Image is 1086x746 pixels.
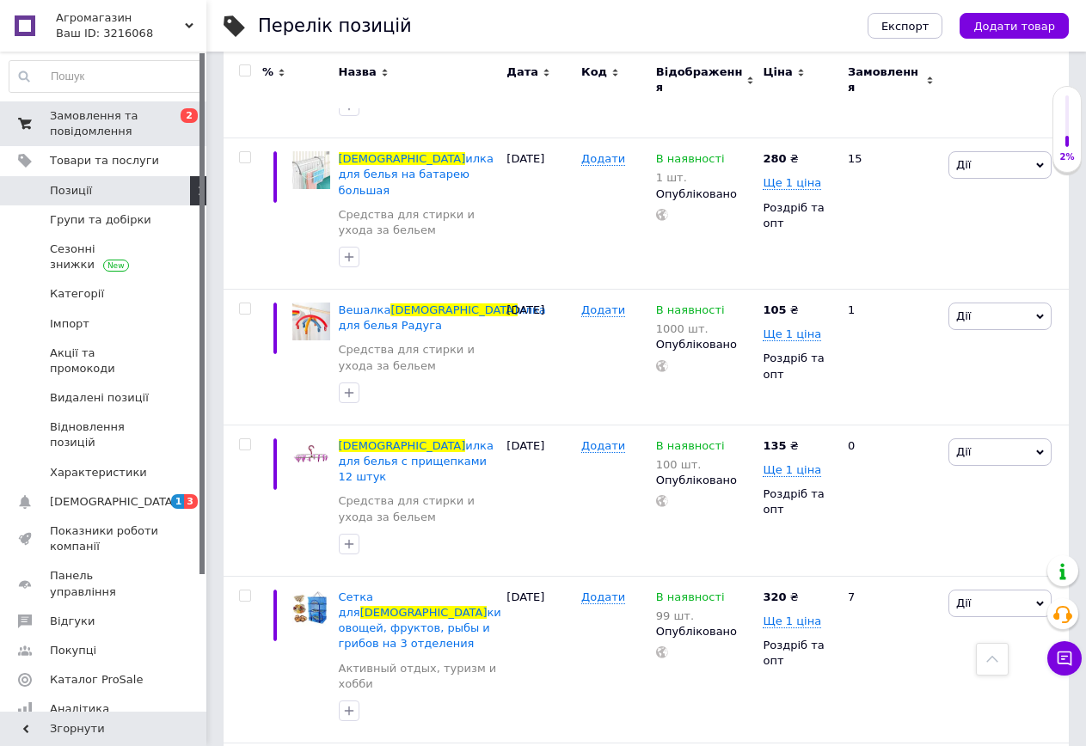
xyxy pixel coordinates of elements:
[656,590,725,608] span: В наявності
[581,590,625,604] span: Додати
[973,20,1055,33] span: Додати товар
[763,327,821,341] span: Ще 1 ціна
[956,596,971,609] span: Дії
[502,138,577,290] div: [DATE]
[656,171,725,184] div: 1 шт.
[656,64,743,95] span: Відображення
[50,242,159,272] span: Сезонні знижки
[56,10,185,26] span: Агромагазин
[656,186,755,202] div: Опубліковано
[656,303,725,321] span: В наявності
[763,200,833,231] div: Роздріб та опт
[50,523,159,554] span: Показники роботи компанії
[656,458,725,471] div: 100 шт.
[656,337,755,352] div: Опубліковано
[956,309,971,322] span: Дії
[56,26,206,41] div: Ваш ID: 3216068
[339,439,466,452] span: [DEMOGRAPHIC_DATA]
[292,590,330,627] img: Сетка для сушки овощей, фруктов, рыбы и грибов на 3 отделения
[656,439,725,457] span: В наявності
[502,576,577,743] div: [DATE]
[50,212,151,228] span: Групи та добірки
[50,183,92,199] span: Позиції
[656,624,755,639] div: Опубліковано
[581,439,625,453] span: Додати
[50,286,104,302] span: Категорії
[50,419,159,450] span: Відновлення позицій
[838,290,944,425] div: 1
[763,590,786,603] b: 320
[868,13,943,39] button: Експорт
[763,303,786,316] b: 105
[763,463,821,477] span: Ще 1 ціна
[50,345,159,376] span: Акції та промокоди
[339,303,546,332] a: Вешалка[DEMOGRAPHIC_DATA]илка для белья Радуга
[390,303,518,316] span: [DEMOGRAPHIC_DATA]
[581,152,625,166] span: Додати
[339,606,501,650] span: ки овощей, фруктов, рыбы и грибов на 3 отделения
[50,316,89,332] span: Імпорт
[656,473,755,488] div: Опубліковано
[50,614,95,629] span: Відгуки
[50,390,149,406] span: Видалені позиції
[339,439,494,483] span: илка для белья с прищепками 12 штук
[656,609,725,622] div: 99 шт.
[581,303,625,317] span: Додати
[292,151,330,189] img: Сушилка для белья на батарею большая
[339,661,499,692] a: Активный отдых, туризм и хобби
[339,64,377,80] span: Назва
[763,438,798,454] div: ₴
[848,64,922,95] span: Замовлення
[656,152,725,170] span: В наявності
[50,108,159,139] span: Замовлення та повідомлення
[181,108,198,123] span: 2
[50,672,143,688] span: Каталог ProSale
[1047,641,1082,676] button: Чат з покупцем
[339,152,494,196] a: [DEMOGRAPHIC_DATA]илка для белья на батарею большая
[956,445,971,458] span: Дії
[9,61,202,92] input: Пошук
[763,638,833,669] div: Роздріб та опт
[339,493,499,524] a: Средства для стирки и ухода за бельем
[763,439,786,452] b: 135
[763,151,798,167] div: ₴
[763,615,821,628] span: Ще 1 ціна
[838,576,944,743] div: 7
[1053,151,1081,163] div: 2%
[763,176,821,190] span: Ще 1 ціна
[763,303,798,318] div: ₴
[258,17,412,35] div: Перелік позицій
[502,290,577,425] div: [DATE]
[763,590,798,605] div: ₴
[171,494,185,509] span: 1
[339,342,499,373] a: Средства для стирки и ухода за бельем
[339,590,373,619] span: Сетка для
[502,425,577,576] div: [DATE]
[838,425,944,576] div: 0
[50,643,96,658] span: Покупці
[50,494,177,510] span: [DEMOGRAPHIC_DATA]
[763,152,786,165] b: 280
[50,153,159,168] span: Товари та послуги
[360,606,488,619] span: [DEMOGRAPHIC_DATA]
[956,158,971,171] span: Дії
[763,64,792,80] span: Ціна
[262,64,273,80] span: %
[339,439,494,483] a: [DEMOGRAPHIC_DATA]илка для белья с прищепками 12 штук
[50,568,159,599] span: Панель управління
[339,152,494,196] span: илка для белья на батарею большая
[292,438,330,468] img: Сушилка для белья с прищепками 12 штук
[763,351,833,382] div: Роздріб та опт
[339,207,499,238] a: Средства для стирки и ухода за бельем
[838,138,944,290] div: 15
[50,465,147,480] span: Характеристики
[50,701,109,717] span: Аналітика
[506,64,538,80] span: Дата
[763,486,833,517] div: Роздріб та опт
[339,303,391,316] span: Вешалка
[292,303,330,340] img: Вешалка сушилка для белья Радуга
[960,13,1069,39] button: Додати товар
[581,64,607,80] span: Код
[881,20,930,33] span: Експорт
[656,322,725,335] div: 1000 шт.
